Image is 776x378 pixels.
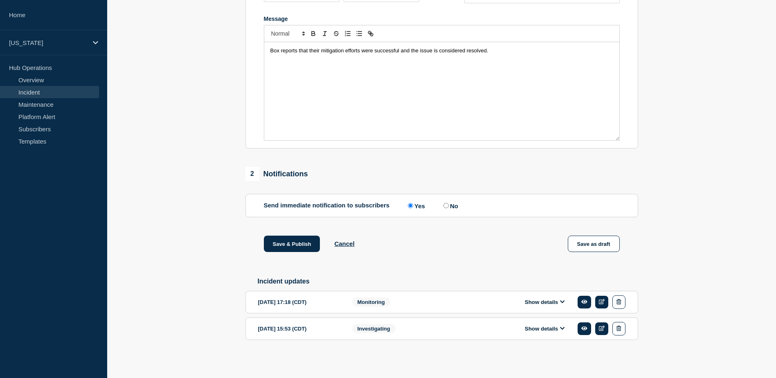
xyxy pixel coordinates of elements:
[264,236,320,252] button: Save & Publish
[522,325,567,332] button: Show details
[365,29,376,38] button: Toggle link
[568,236,620,252] button: Save as draft
[308,29,319,38] button: Toggle bold text
[9,39,88,46] p: [US_STATE]
[258,278,638,285] h2: Incident updates
[245,167,308,181] div: Notifications
[342,29,353,38] button: Toggle ordered list
[406,202,425,209] label: Yes
[245,167,259,181] span: 2
[258,322,340,335] div: [DATE] 15:53 (CDT)
[270,47,488,54] span: Box reports that their mitigation efforts were successful and the issue is considered resolved.
[408,203,413,208] input: Yes
[264,16,620,22] div: Message
[331,29,342,38] button: Toggle strikethrough text
[352,324,396,333] span: Investigating
[264,202,390,209] p: Send immediate notification to subscribers
[334,240,354,247] button: Cancel
[441,202,458,209] label: No
[353,29,365,38] button: Toggle bulleted list
[258,295,340,309] div: [DATE] 17:18 (CDT)
[264,42,619,140] div: Message
[522,299,567,306] button: Show details
[264,202,620,209] div: Send immediate notification to subscribers
[319,29,331,38] button: Toggle italic text
[268,29,308,38] span: Font size
[443,203,449,208] input: No
[352,297,390,307] span: Monitoring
